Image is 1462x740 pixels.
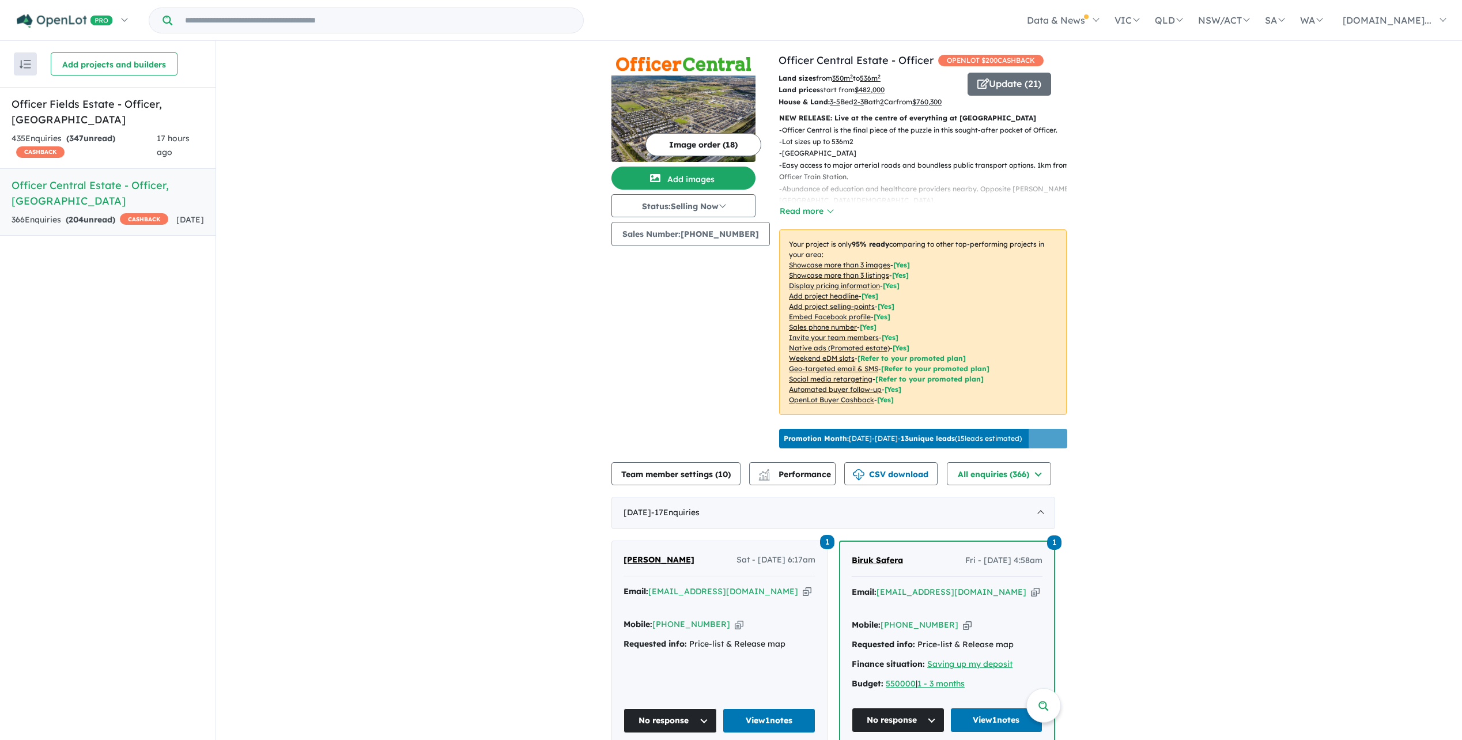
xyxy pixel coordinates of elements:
[779,148,1076,159] p: - [GEOGRAPHIC_DATA]
[789,302,875,311] u: Add project selling-points
[20,60,31,69] img: sort.svg
[917,678,965,689] a: 1 - 3 months
[624,619,652,629] strong: Mobile:
[852,659,925,669] strong: Finance situation:
[1343,14,1431,26] span: [DOMAIN_NAME]...
[853,469,864,481] img: download icon
[779,136,1076,148] p: - Lot sizes up to 536m2
[789,281,880,290] u: Display pricing information
[779,112,1067,124] p: NEW RELEASE: Live at the centre of everything at [GEOGRAPHIC_DATA]
[789,292,859,300] u: Add project headline
[789,343,890,352] u: Native ads (Promoted estate)
[852,677,1042,691] div: |
[611,194,755,217] button: Status:Selling Now
[852,554,903,568] a: Biruk Safera
[66,214,115,225] strong: ( unread)
[857,354,966,363] span: [Refer to your promoted plan]
[901,434,955,443] b: 13 unique leads
[624,553,694,567] a: [PERSON_NAME]
[69,214,84,225] span: 204
[947,462,1051,485] button: All enquiries (366)
[17,14,113,28] img: Openlot PRO Logo White
[893,343,909,352] span: [Yes]
[852,587,877,597] strong: Email:
[852,708,945,733] button: No response
[616,57,751,70] img: Officer Central Estate - Officer Logo
[12,132,157,160] div: 435 Enquir ies
[789,395,874,404] u: OpenLot Buyer Cashback
[624,708,717,733] button: No response
[611,462,741,485] button: Team member settings (10)
[1047,535,1061,550] span: 1
[779,205,833,218] button: Read more
[779,124,1076,136] p: - Officer Central is the final piece of the puzzle in this sought-after pocket of Officer.
[789,323,857,331] u: Sales phone number
[880,97,884,106] u: 2
[779,183,1076,207] p: - Abundance of education and healthcare providers nearby. Opposite [PERSON_NAME][GEOGRAPHIC_DATA]...
[779,73,959,84] p: from
[832,74,853,82] u: 350 m
[723,708,816,733] a: View1notes
[1031,586,1040,598] button: Copy
[853,74,881,82] span: to
[820,535,834,549] span: 1
[779,97,830,106] b: House & Land:
[820,534,834,549] a: 1
[779,84,959,96] p: start from
[874,312,890,321] span: [ Yes ]
[852,639,915,650] strong: Requested info:
[963,619,972,631] button: Copy
[892,271,909,280] span: [ Yes ]
[886,678,916,689] a: 550000
[950,708,1043,733] a: View1notes
[779,54,934,67] a: Officer Central Estate - Officer
[844,462,938,485] button: CSV download
[12,96,204,127] h5: Officer Fields Estate - Officer , [GEOGRAPHIC_DATA]
[735,618,743,630] button: Copy
[862,292,878,300] span: [ Yes ]
[912,97,942,106] u: $ 760,300
[927,659,1013,669] a: Saving up my deposit
[779,74,816,82] b: Land sizes
[176,214,204,225] span: [DATE]
[12,213,168,227] div: 366 Enquir ies
[789,385,882,394] u: Automated buyer follow-up
[881,620,958,630] a: [PHONE_NUMBER]
[611,497,1055,529] div: [DATE]
[779,229,1067,415] p: Your project is only comparing to other top-performing projects in your area: - - - - - - - - - -...
[779,96,959,108] p: Bed Bath Car from
[789,333,879,342] u: Invite your team members
[803,586,811,598] button: Copy
[881,364,989,373] span: [Refer to your promoted plan]
[624,554,694,565] span: [PERSON_NAME]
[648,586,798,596] a: [EMAIL_ADDRESS][DOMAIN_NAME]
[853,97,864,106] u: 2-3
[624,639,687,649] strong: Requested info:
[789,354,855,363] u: Weekend eDM slots
[624,637,815,651] div: Price-list & Release map
[157,133,190,157] span: 17 hours ago
[883,281,900,290] span: [ Yes ]
[789,375,872,383] u: Social media retargeting
[878,302,894,311] span: [ Yes ]
[877,395,894,404] span: [Yes]
[855,85,885,94] u: $ 482,000
[652,619,730,629] a: [PHONE_NUMBER]
[12,178,204,209] h5: Officer Central Estate - Officer , [GEOGRAPHIC_DATA]
[852,240,889,248] b: 95 % ready
[789,312,871,321] u: Embed Facebook profile
[830,97,840,106] u: 3-5
[860,323,877,331] span: [ Yes ]
[852,678,883,689] strong: Budget:
[893,260,910,269] span: [ Yes ]
[878,73,881,80] sup: 2
[758,473,770,480] img: bar-chart.svg
[611,222,770,246] button: Sales Number:[PHONE_NUMBER]
[651,507,700,518] span: - 17 Enquir ies
[16,146,65,158] span: CASHBACK
[66,133,115,144] strong: ( unread)
[938,55,1044,66] span: OPENLOT $ 200 CASHBACK
[784,434,849,443] b: Promotion Month:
